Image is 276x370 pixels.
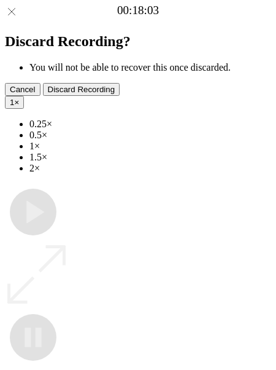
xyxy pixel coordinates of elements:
[5,33,271,50] h2: Discard Recording?
[43,83,120,96] button: Discard Recording
[10,98,14,107] span: 1
[117,4,159,17] a: 00:18:03
[29,62,271,73] li: You will not be able to recover this once discarded.
[29,141,271,152] li: 1×
[29,119,271,130] li: 0.25×
[5,96,24,109] button: 1×
[29,130,271,141] li: 0.5×
[5,83,40,96] button: Cancel
[29,163,271,174] li: 2×
[29,152,271,163] li: 1.5×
